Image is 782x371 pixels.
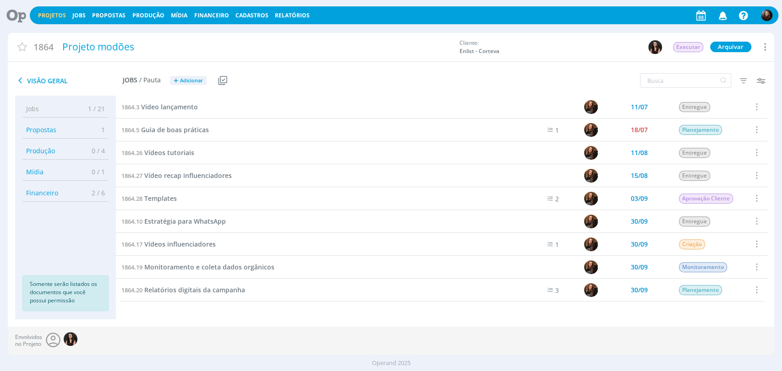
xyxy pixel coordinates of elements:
img: I [64,332,77,346]
button: Mídia [168,12,190,19]
a: Produção [132,11,164,19]
span: 1 / 21 [81,104,105,113]
button: Produção [130,12,167,19]
span: Jobs [123,76,137,84]
span: 0 / 4 [85,146,105,156]
span: Guia de boas práticas [141,125,209,134]
span: Vídeos tutoriais [144,148,194,157]
p: Somente serão listados os documentos que você possui permissão [30,280,101,305]
span: 3 [555,286,559,295]
span: 1864.17 [121,240,142,248]
div: 30/09 [630,241,647,247]
a: 1864.26Vídeos tutoriais [121,148,194,158]
button: Arquivar [710,42,751,52]
span: Aprovação Cliente [679,194,733,204]
button: Jobs [70,12,88,19]
div: 30/09 [630,287,647,293]
span: Adicionar [180,78,203,84]
span: Enlist - Corteva [459,47,528,55]
span: 1864.28 [121,194,142,203]
span: 2 [555,194,559,203]
img: T [584,100,598,114]
span: / Pauta [139,76,161,84]
span: Monitoramento [679,262,727,272]
span: 1864.10 [121,217,142,226]
span: 2 / 6 [85,188,105,198]
input: Busca [640,73,731,88]
span: 1 [94,125,105,134]
span: Entregue [679,148,710,158]
span: Planejamento [679,125,722,135]
a: 1864.10Estratégia para WhatsApp [121,216,226,226]
span: Entregue [679,102,710,112]
span: 1 [555,240,559,249]
span: Estratégia para WhatsApp [144,217,226,226]
img: T [584,123,598,137]
img: T [584,192,598,205]
span: Planejamento [679,285,722,295]
button: E [760,7,773,23]
img: T [584,260,598,274]
a: Jobs [72,11,86,19]
div: 18/07 [630,127,647,133]
span: 1864.26 [121,149,142,157]
span: 1864 [33,40,54,54]
span: 1864.20 [121,286,142,294]
div: 03/09 [630,195,647,202]
a: 1864.28Templates [121,194,177,204]
div: 11/07 [630,104,647,110]
span: 1864.27 [121,172,142,180]
img: T [584,169,598,183]
a: 1864.5Guia de boas práticas [121,125,209,135]
span: 1 [555,126,559,134]
button: +Adicionar [170,76,207,86]
span: + [174,76,178,86]
span: Executar [673,42,703,52]
a: 1864.27Vídeo recap influenciadores [121,171,232,181]
a: 1864.3Vídeo lançamento [121,102,198,112]
span: Templates [144,194,177,203]
button: Cadastros [233,12,271,19]
span: Envolvidos no Projeto [15,334,42,347]
img: E [761,10,772,21]
img: T [584,146,598,160]
span: Entregue [679,216,710,226]
button: Financeiro [191,12,232,19]
div: 30/09 [630,218,647,225]
a: Financeiro [194,11,229,19]
span: Vídeo recap influenciadores [144,171,232,180]
span: Visão Geral [15,75,123,86]
img: T [584,237,598,251]
a: Mídia [171,11,187,19]
span: Propostas [26,125,56,134]
div: Projeto modões [59,37,455,58]
a: 1864.19Monitoramento e coleta dados orgânicos [121,262,274,272]
span: Cadastros [235,11,268,19]
img: T [584,283,598,297]
span: 1864.5 [121,126,139,134]
button: Projetos [35,12,69,19]
span: Vídeo lançamento [141,102,198,111]
span: Criação [679,239,705,249]
div: Cliente: [459,39,642,55]
span: 1864.3 [121,103,139,111]
span: Entregue [679,171,710,181]
div: 30/09 [630,264,647,270]
a: Projetos [38,11,66,19]
span: Propostas [92,11,126,19]
span: 0 / 1 [85,167,105,177]
span: Vídeos influenciadores [144,240,216,248]
a: Relatórios [275,11,310,19]
img: I [648,40,662,54]
span: Produção [26,146,55,156]
img: T [584,215,598,228]
a: 1864.17Vídeos influenciadores [121,239,216,249]
span: Jobs [26,104,39,113]
button: I [648,40,662,54]
span: Relatórios digitais da campanha [144,285,245,294]
span: 1864.19 [121,263,142,271]
div: 11/08 [630,150,647,156]
button: Relatórios [272,12,312,19]
span: Mídia [26,167,44,177]
button: Propostas [89,12,128,19]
